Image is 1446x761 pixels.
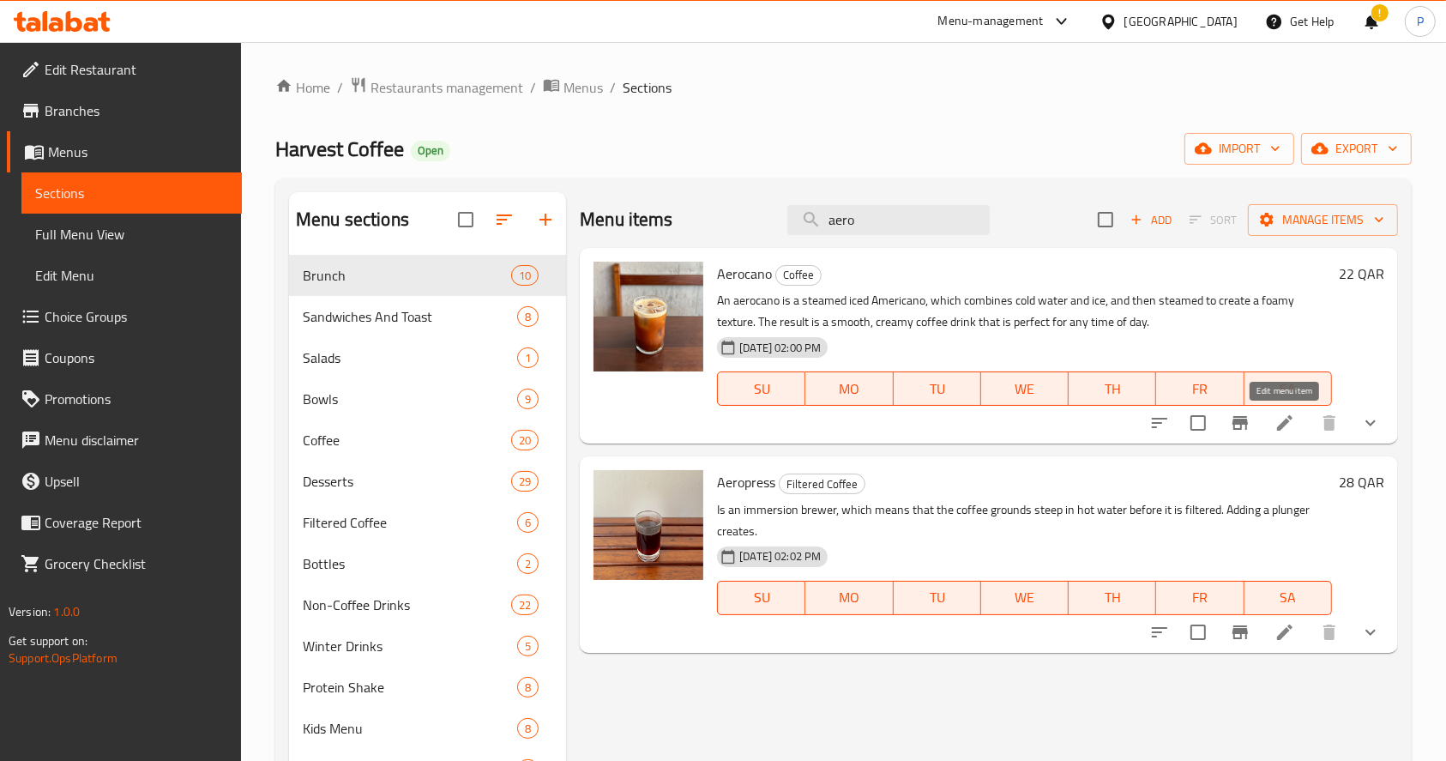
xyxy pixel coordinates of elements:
span: 10 [512,268,538,284]
div: items [517,512,539,533]
button: show more [1350,402,1391,444]
button: MO [805,371,893,406]
span: Sections [35,183,228,203]
span: [DATE] 02:02 PM [732,548,828,565]
button: Branch-specific-item [1220,612,1261,653]
a: Promotions [7,378,242,420]
button: SU [717,371,805,406]
span: Select section first [1178,207,1248,233]
span: SA [1251,377,1325,402]
span: TH [1075,377,1149,402]
span: Non-Coffee Drinks [303,595,511,615]
span: Coffee [776,265,821,285]
li: / [530,77,536,98]
div: Desserts29 [289,461,566,502]
span: Coffee [303,430,511,450]
span: Winter Drinks [303,636,517,656]
svg: Show Choices [1360,622,1381,643]
button: TH [1069,371,1156,406]
span: 6 [518,515,538,531]
span: Menu disclaimer [45,430,228,450]
div: [GEOGRAPHIC_DATA] [1124,12,1238,31]
span: Harvest Coffee [275,130,404,168]
span: Full Menu View [35,224,228,245]
button: SU [717,581,805,615]
a: Grocery Checklist [7,543,242,584]
div: Open [411,141,450,161]
button: MO [805,581,893,615]
div: items [517,347,539,368]
span: Brunch [303,265,511,286]
button: Add section [525,199,566,240]
div: items [517,389,539,409]
span: 2 [518,556,538,572]
span: Version: [9,601,51,623]
img: Aeropress [593,470,703,580]
div: items [511,430,539,450]
span: Kids Menu [303,718,517,739]
h6: 22 QAR [1339,262,1384,286]
a: Edit Restaurant [7,49,242,90]
li: / [610,77,616,98]
button: SA [1244,371,1332,406]
div: Bowls9 [289,378,566,420]
a: Home [275,77,330,98]
span: Add item [1124,207,1178,233]
span: Open [411,143,450,158]
h2: Menu sections [296,207,409,233]
button: import [1184,133,1294,165]
h2: Menu items [580,207,673,233]
span: Menus [563,77,603,98]
li: / [337,77,343,98]
span: Protein Shake [303,677,517,698]
a: Coverage Report [7,502,242,543]
a: Menu disclaimer [7,420,242,461]
button: Add [1124,207,1178,233]
a: Menus [543,76,603,99]
div: Filtered Coffee [779,474,865,494]
span: Aerocano [717,261,772,287]
div: Winter Drinks5 [289,625,566,667]
button: WE [981,581,1069,615]
span: FR [1163,585,1237,610]
span: Bottles [303,553,517,574]
span: Manage items [1262,209,1384,231]
button: SA [1244,581,1332,615]
span: Sort sections [484,199,525,240]
span: Salads [303,347,517,368]
div: items [517,636,539,656]
button: WE [981,371,1069,406]
span: Filtered Coffee [780,474,865,494]
p: An aerocano is a steamed iced Americano, which combines cold water and ice, and then steamed to c... [717,290,1332,333]
div: Filtered Coffee6 [289,502,566,543]
span: 29 [512,474,538,490]
span: Select section [1088,202,1124,238]
span: 20 [512,432,538,449]
div: Brunch10 [289,255,566,296]
button: TU [894,581,981,615]
span: Edit Menu [35,265,228,286]
div: Sandwiches And Toast [303,306,517,327]
button: TH [1069,581,1156,615]
a: Sections [21,172,242,214]
button: export [1301,133,1412,165]
span: 22 [512,597,538,613]
div: Coffee20 [289,420,566,461]
img: Aerocano [593,262,703,371]
span: 1.0.0 [53,601,80,623]
span: Restaurants management [371,77,523,98]
span: Bowls [303,389,517,409]
div: items [517,677,539,698]
button: TU [894,371,981,406]
h6: 28 QAR [1339,470,1384,494]
span: Desserts [303,471,511,492]
span: 1 [518,350,538,366]
div: Bottles2 [289,543,566,584]
span: TU [901,585,974,610]
a: Coupons [7,337,242,378]
span: FR [1163,377,1237,402]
